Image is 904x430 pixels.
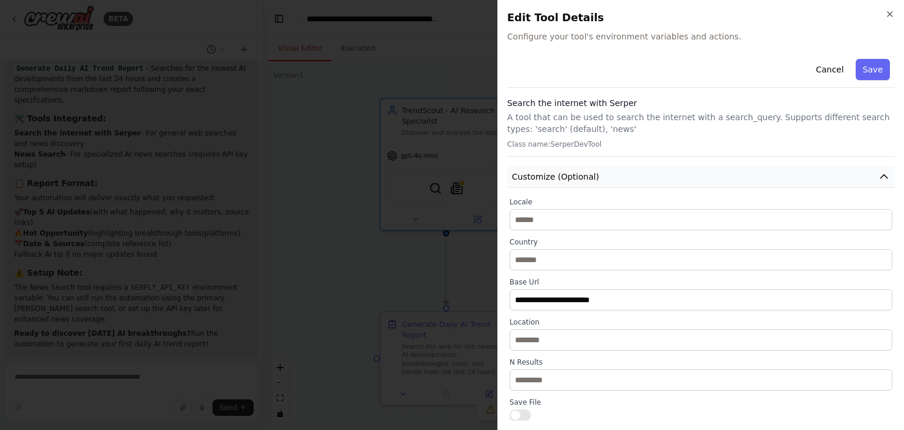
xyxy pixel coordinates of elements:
p: Class name: SerperDevTool [507,140,895,149]
button: Cancel [809,59,850,80]
p: A tool that can be used to search the internet with a search_query. Supports different search typ... [507,111,895,135]
button: Save [856,59,890,80]
h3: Search the internet with Serper [507,97,895,109]
span: Configure your tool's environment variables and actions. [507,31,895,42]
h2: Edit Tool Details [507,9,895,26]
label: N Results [510,358,892,367]
label: Locale [510,197,892,207]
label: Save File [510,398,892,407]
label: Location [510,317,892,327]
label: Country [510,237,892,247]
label: Base Url [510,277,892,287]
button: Customize (Optional) [507,166,895,188]
span: Customize (Optional) [512,171,599,183]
